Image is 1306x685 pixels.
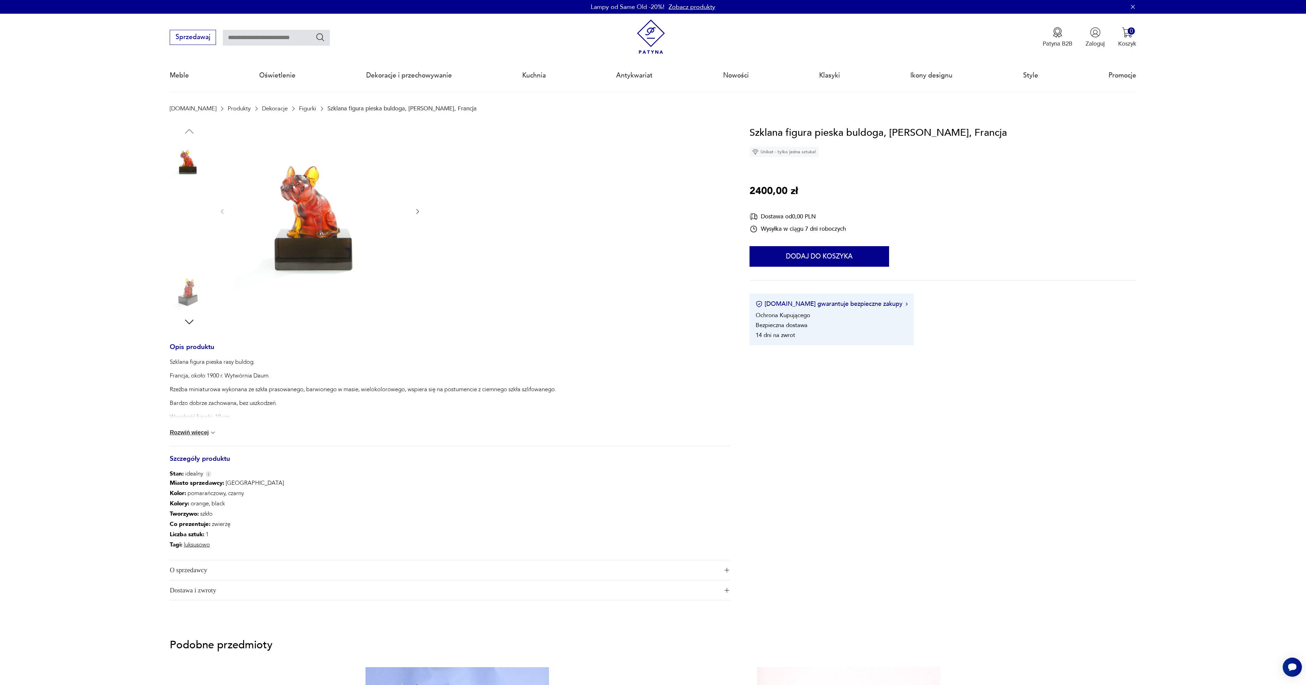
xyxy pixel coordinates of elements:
[616,60,652,91] a: Antykwariat
[170,345,730,358] h3: Opis produktu
[327,105,477,112] p: Szklana figura pieska buldoga, [PERSON_NAME], Francja
[750,212,846,221] div: Dostawa od 0,00 PLN
[170,541,182,549] b: Tagi:
[170,580,730,600] button: Ikona plusaDostawa i zwroty
[170,489,186,497] b: Kolor:
[669,3,715,11] a: Zobacz produkty
[819,60,840,91] a: Klasyki
[170,456,730,470] h3: Szczegóły produktu
[750,212,758,221] img: Ikona dostawy
[170,500,189,507] b: Kolory :
[750,183,798,199] p: 2400,00 zł
[170,358,730,366] p: Szklana figura pieska rasy buldog.
[170,640,1136,650] p: Podobne przedmioty
[170,530,204,538] b: Liczba sztuk:
[170,509,284,519] p: szkło
[910,60,952,91] a: Ikony designu
[1283,658,1302,677] iframe: Smartsupp widget button
[756,311,810,319] li: Ochrona Kupującego
[756,321,807,329] li: Bezpieczna dostawa
[299,105,316,112] a: Figurki
[170,560,719,580] span: O sprzedawcy
[724,588,729,593] img: Ikona plusa
[170,529,284,540] p: 1
[1109,60,1136,91] a: Promocje
[1090,27,1101,38] img: Ikonka użytkownika
[750,246,889,267] button: Dodaj do koszyka
[750,147,819,157] div: Unikat - tylko jedna sztuka!
[756,331,795,339] li: 14 dni na zwrot
[170,105,216,112] a: [DOMAIN_NAME]
[170,479,224,487] b: Miasto sprzedawcy :
[170,141,209,180] img: Zdjęcie produktu Szklana figura pieska buldoga, Daum, Francja
[205,471,212,477] img: Info icon
[723,60,749,91] a: Nowości
[1023,60,1038,91] a: Style
[634,20,668,54] img: Patyna - sklep z meblami i dekoracjami vintage
[1043,40,1073,48] p: Patyna B2B
[184,541,210,549] a: luksusowo
[724,568,729,573] img: Ikona plusa
[170,470,184,478] b: Stan:
[170,399,730,407] p: Bardzo dobrze zachowana, bez uszkodzeń.
[234,125,406,297] img: Zdjęcie produktu Szklana figura pieska buldoga, Daum, Francja
[170,60,189,91] a: Meble
[1086,40,1105,48] p: Zaloguj
[591,3,664,11] p: Lampy od Same Old -20%!
[170,520,211,528] b: Co prezentuje :
[170,372,730,380] p: Francja, około 1900 r. Wytwórnia Daum.
[1118,40,1136,48] p: Koszyk
[522,60,546,91] a: Kuchnia
[170,228,209,267] img: Zdjęcie produktu Szklana figura pieska buldoga, Daum, Francja
[170,429,216,436] button: Rozwiń więcej
[170,184,209,224] img: Zdjęcie produktu Szklana figura pieska buldoga, Daum, Francja
[750,125,1007,141] h1: Szklana figura pieska buldoga, [PERSON_NAME], Francja
[1128,27,1135,35] div: 0
[170,478,284,488] p: [GEOGRAPHIC_DATA]
[906,302,908,306] img: Ikona strzałki w prawo
[170,272,209,311] img: Zdjęcie produktu Szklana figura pieska buldoga, Daum, Francja
[170,580,719,600] span: Dostawa i zwroty
[228,105,251,112] a: Produkty
[170,560,730,580] button: Ikona plusaO sprzedawcy
[170,470,203,478] span: idealny
[1043,27,1073,48] button: Patyna B2B
[1086,27,1105,48] button: Zaloguj
[170,488,284,498] p: pomarańczowy, czarny
[315,32,325,42] button: Szukaj
[259,60,296,91] a: Oświetlenie
[366,60,452,91] a: Dekoracje i przechowywanie
[756,301,763,308] img: Ikona certyfikatu
[170,385,730,394] p: Rzeźba miniaturowa wykonana ze szkła prasowanego, barwionego w masie, wielokolorowego, wspiera si...
[209,429,216,436] img: chevron down
[170,30,216,45] button: Sprzedawaj
[750,225,846,233] div: Wysyłka w ciągu 7 dni roboczych
[752,149,758,155] img: Ikona diamentu
[1118,27,1136,48] button: 0Koszyk
[170,35,216,40] a: Sprzedawaj
[170,498,284,509] p: orange, black
[1043,27,1073,48] a: Ikona medaluPatyna B2B
[170,519,284,529] p: zwierzę
[1052,27,1063,38] img: Ikona medalu
[756,300,908,308] button: [DOMAIN_NAME] gwarantuje bezpieczne zakupy
[1122,27,1133,38] img: Ikona koszyka
[170,413,730,421] p: Wysokość figurki: 10 cm
[170,510,199,518] b: Tworzywo :
[262,105,288,112] a: Dekoracje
